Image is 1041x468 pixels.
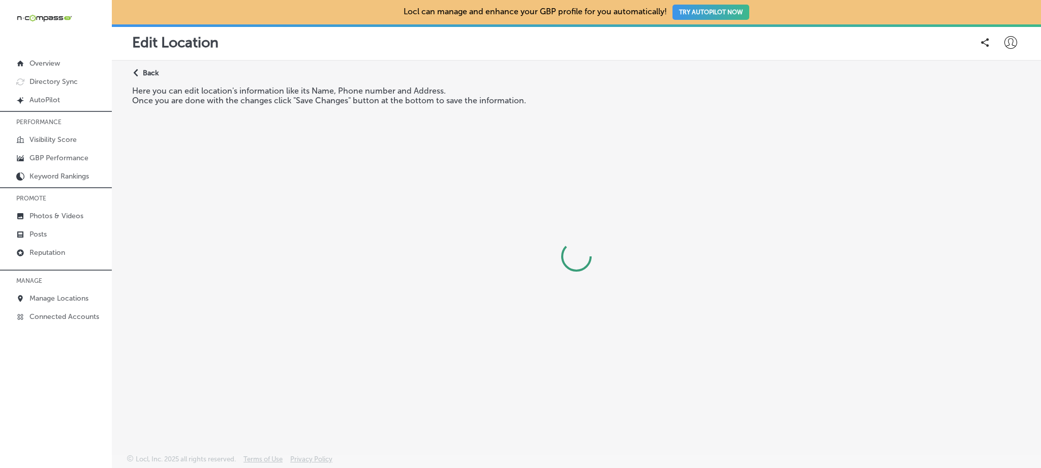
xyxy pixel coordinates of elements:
p: Connected Accounts [29,312,99,321]
a: Terms of Use [243,455,283,468]
p: AutoPilot [29,96,60,104]
p: GBP Performance [29,154,88,162]
p: Keyword Rankings [29,172,89,181]
p: Overview [29,59,60,68]
p: Locl, Inc. 2025 all rights reserved. [136,455,236,463]
p: Visibility Score [29,135,77,144]
p: Posts [29,230,47,239]
p: Directory Sync [29,77,78,86]
p: Here you can edit location's information like its Name, Phone number and Address. [132,86,710,96]
p: Reputation [29,248,65,257]
button: TRY AUTOPILOT NOW [672,5,749,20]
a: Privacy Policy [290,455,332,468]
p: Back [143,69,159,77]
p: Manage Locations [29,294,88,303]
p: Once you are done with the changes click "Save Changes" button at the bottom to save the informat... [132,96,710,105]
p: Photos & Videos [29,212,83,220]
p: Edit Location [132,34,219,51]
img: 660ab0bf-5cc7-4cb8-ba1c-48b5ae0f18e60NCTV_CLogo_TV_Black_-500x88.png [16,13,72,23]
